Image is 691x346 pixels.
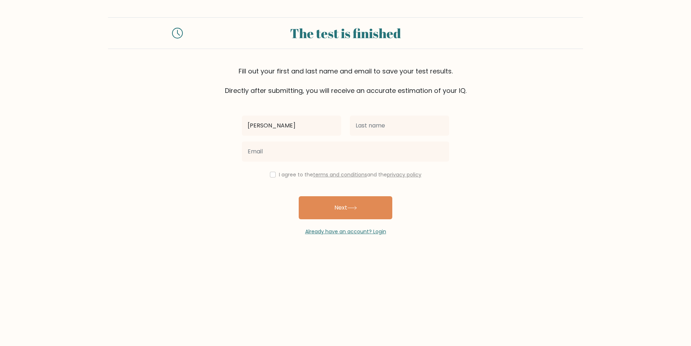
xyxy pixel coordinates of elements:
button: Next [299,196,392,219]
input: First name [242,116,341,136]
a: Already have an account? Login [305,228,386,235]
label: I agree to the and the [279,171,421,178]
input: Last name [350,116,449,136]
a: terms and conditions [313,171,367,178]
a: privacy policy [387,171,421,178]
div: Fill out your first and last name and email to save your test results. Directly after submitting,... [108,66,583,95]
div: The test is finished [191,23,500,43]
input: Email [242,141,449,162]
